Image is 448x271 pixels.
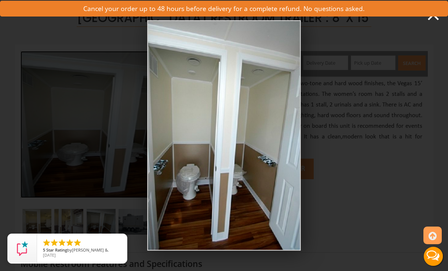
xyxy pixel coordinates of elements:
[43,247,45,253] span: 5
[72,247,109,253] span: [PERSON_NAME] &.
[50,238,59,247] li: 
[73,238,82,247] li: 
[58,238,66,247] li: 
[46,247,67,253] span: Star Rating
[43,252,56,258] span: [DATE]
[65,238,74,247] li: 
[419,242,448,271] button: Live Chat
[42,238,51,247] li: 
[15,241,30,256] img: Review Rating
[147,20,301,250] img: Two-private-stalls-on-women's-side.jpg
[43,248,121,253] span: by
